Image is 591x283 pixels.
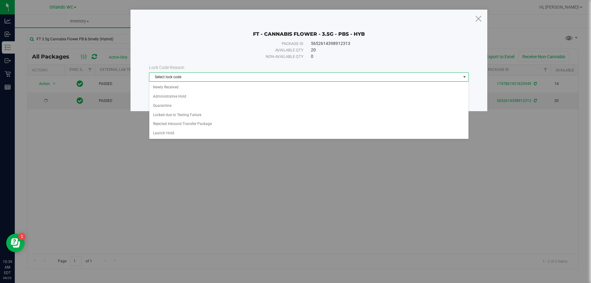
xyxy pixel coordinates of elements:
[311,40,455,47] div: 5652614398912313
[311,53,455,60] div: 0
[6,234,25,252] iframe: Resource center
[149,92,468,101] li: Administrative Hold
[461,73,468,81] span: select
[149,83,468,92] li: Newly Received
[149,111,468,120] li: Locked due to Testing Failure
[149,22,469,37] div: FT - CANNABIS FLOWER - 3.5G - PBS - HYB
[149,119,468,129] li: Rejected Inbound Transfer Package
[149,73,461,81] span: Select lock code
[163,54,304,60] div: Non-available qty
[149,65,184,70] span: Lock Code Reason
[18,233,26,240] iframe: Resource center unread badge
[163,41,304,47] div: Package ID
[163,47,304,53] div: Available qty
[149,129,468,138] li: Launch Hold
[149,101,468,111] li: Quarantine
[311,47,455,53] div: 20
